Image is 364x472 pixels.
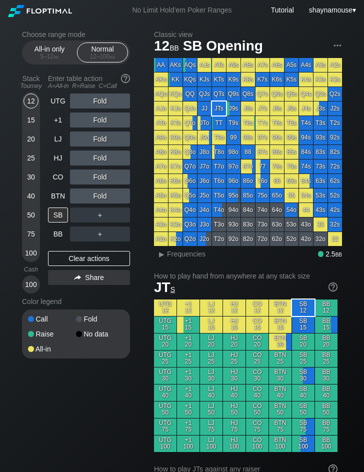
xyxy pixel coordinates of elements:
div: J8o [197,145,211,159]
div: Fold [70,131,130,146]
div: K6o [168,174,182,188]
div: Q8o [183,145,197,159]
div: 84o [241,203,255,217]
div: BB 12 [315,299,337,316]
div: UTG 40 [154,384,176,401]
div: Color legend [22,293,130,309]
div: AJo [154,101,168,115]
div: 53s [313,188,327,202]
div: A4o [154,203,168,217]
div: 65s [284,174,298,188]
div: 94s [299,130,313,144]
div: A2o [154,232,168,246]
div: J3o [197,217,211,231]
div: 32o [313,232,327,246]
div: 93o [226,217,240,231]
span: s [170,283,175,294]
div: Clear actions [48,251,130,266]
div: Q4o [183,203,197,217]
div: BB 15 [315,316,337,333]
div: TT [212,116,226,130]
div: 85o [241,188,255,202]
div: No data [76,330,124,337]
div: QJs [197,87,211,101]
div: T3o [212,217,226,231]
div: 82o [241,232,255,246]
div: 44 [299,203,313,217]
div: Q8s [241,87,255,101]
div: J9o [197,130,211,144]
span: bb [169,41,179,52]
div: A3o [154,217,168,231]
div: KJs [197,72,211,86]
div: SB 40 [292,384,314,401]
div: Q9s [226,87,240,101]
div: 42s [328,203,342,217]
div: ATo [154,116,168,130]
div: J4s [299,101,313,115]
div: +1 40 [177,384,199,401]
div: +1 75 [177,418,199,435]
div: 87s [255,145,269,159]
div: K7o [168,159,182,173]
div: CO 50 [246,401,268,418]
div: 32s [328,217,342,231]
div: SB 50 [292,401,314,418]
div: K2s [328,72,342,86]
div: LJ 20 [200,333,222,350]
div: BB 30 [315,367,337,384]
div: 73s [313,159,327,173]
div: T5s [284,116,298,130]
div: UTG 15 [154,316,176,333]
div: 76o [255,174,269,188]
div: ▸ [155,248,168,260]
div: LJ 40 [200,384,222,401]
div: BTN 40 [269,384,291,401]
div: 64o [270,203,284,217]
div: UTG 12 [154,299,176,316]
div: 54o [284,203,298,217]
div: No Limit Hold’em Poker Ranges [117,6,246,16]
div: QJo [183,101,197,115]
div: A3s [313,58,327,72]
div: Share [48,270,130,285]
div: J7o [197,159,211,173]
div: 63o [270,217,284,231]
div: CO 30 [246,367,268,384]
div: CO 15 [246,316,268,333]
div: 72s [328,159,342,173]
div: 92o [226,232,240,246]
div: 77 [255,159,269,173]
img: help.32db89a4.svg [120,73,131,84]
div: AQs [183,58,197,72]
div: K3o [168,217,182,231]
div: 83o [241,217,255,231]
div: CO 75 [246,418,268,435]
div: Q4s [299,87,313,101]
div: BB 50 [315,401,337,418]
div: 97o [226,159,240,173]
div: SB [48,207,68,222]
div: 62s [328,174,342,188]
div: 99 [226,130,240,144]
img: help.32db89a4.svg [327,281,338,292]
div: CO 12 [246,299,268,316]
div: KQs [183,72,197,86]
div: K8s [241,72,255,86]
div: 43o [299,217,313,231]
div: LJ 15 [200,316,222,333]
div: HJ 25 [223,350,245,367]
div: T3s [313,116,327,130]
div: 100 [23,277,38,292]
div: A5s [284,58,298,72]
div: 63s [313,174,327,188]
div: 22 [328,232,342,246]
div: Q2o [183,232,197,246]
div: LJ 75 [200,418,222,435]
span: bb [110,53,115,60]
div: HJ 30 [223,367,245,384]
div: 20 [23,131,38,146]
div: T6s [270,116,284,130]
div: Fold [70,188,130,203]
div: J9s [226,101,240,115]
